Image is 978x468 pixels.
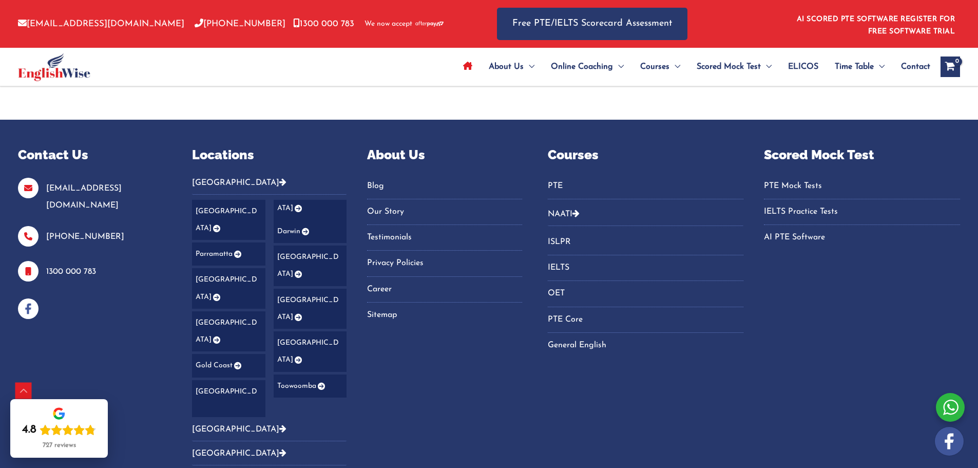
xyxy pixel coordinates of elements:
[548,210,572,218] a: NAATI
[548,145,744,165] p: Courses
[192,417,347,441] button: [GEOGRAPHIC_DATA]
[780,49,827,85] a: ELICOS
[548,202,744,226] button: NAATI
[192,242,265,266] a: Parramatta
[18,20,184,28] a: [EMAIL_ADDRESS][DOMAIN_NAME]
[632,49,688,85] a: CoursesMenu Toggle
[274,331,347,372] a: [GEOGRAPHIC_DATA]
[192,145,347,165] p: Locations
[293,20,354,28] a: 1300 000 783
[548,234,744,354] nav: Menu
[764,145,960,165] p: Scored Mock Test
[548,337,744,354] a: General English
[548,259,744,276] a: IELTS
[192,311,265,352] a: [GEOGRAPHIC_DATA]
[548,178,744,199] nav: Menu
[18,145,166,165] p: Contact Us
[192,200,265,240] a: [GEOGRAPHIC_DATA]
[764,229,960,246] a: AI PTE Software
[46,268,96,276] a: 1300 000 783
[367,178,522,324] nav: Menu
[543,49,632,85] a: Online CoachingMenu Toggle
[367,281,522,298] a: Career
[367,255,522,272] a: Privacy Policies
[18,298,39,319] img: facebook-blue-icons.png
[901,49,930,85] span: Contact
[497,8,687,40] a: Free PTE/IELTS Scorecard Assessment
[548,234,744,251] a: ISLPR
[764,203,960,220] a: IELTS Practice Tests
[764,178,960,195] a: PTE Mock Tests
[827,49,893,85] a: Time TableMenu Toggle
[548,178,744,195] a: PTE
[941,57,960,77] a: View Shopping Cart, empty
[192,268,265,309] a: [GEOGRAPHIC_DATA]
[192,178,347,195] button: [GEOGRAPHIC_DATA]
[18,145,166,319] aside: Footer Widget 1
[274,375,347,398] a: Toowoomba
[192,441,347,465] button: [GEOGRAPHIC_DATA]
[481,49,543,85] a: About UsMenu Toggle
[18,53,90,81] img: cropped-ew-logo
[548,311,744,328] a: PTE Core
[46,233,124,241] a: [PHONE_NUMBER]
[764,178,960,247] nav: Menu
[22,423,96,437] div: Rating: 4.8 out of 5
[613,49,624,85] span: Menu Toggle
[46,184,122,210] a: [EMAIL_ADDRESS][DOMAIN_NAME]
[274,289,347,329] a: [GEOGRAPHIC_DATA]
[761,49,772,85] span: Menu Toggle
[367,203,522,220] a: Our Story
[367,178,522,195] a: Blog
[274,220,347,243] a: Darwin
[192,354,265,377] a: Gold Coast
[195,20,285,28] a: [PHONE_NUMBER]
[669,49,680,85] span: Menu Toggle
[367,229,522,246] a: Testimonials
[788,49,818,85] span: ELICOS
[22,423,36,437] div: 4.8
[274,246,347,286] a: [GEOGRAPHIC_DATA]
[365,19,412,29] span: We now accept
[893,49,930,85] a: Contact
[489,49,524,85] span: About Us
[935,427,964,456] img: white-facebook.png
[367,307,522,324] a: Sitemap
[415,21,444,27] img: Afterpay-Logo
[835,49,874,85] span: Time Table
[640,49,669,85] span: Courses
[548,145,744,367] aside: Footer Widget 4
[367,145,522,165] p: About Us
[874,49,885,85] span: Menu Toggle
[367,145,522,336] aside: Footer Widget 3
[791,7,960,41] aside: Header Widget 1
[548,285,744,302] a: OET
[551,49,613,85] span: Online Coaching
[797,15,955,35] a: AI SCORED PTE SOFTWARE REGISTER FOR FREE SOFTWARE TRIAL
[524,49,534,85] span: Menu Toggle
[697,49,761,85] span: Scored Mock Test
[43,441,76,450] div: 727 reviews
[688,49,780,85] a: Scored Mock TestMenu Toggle
[455,49,930,85] nav: Site Navigation: Main Menu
